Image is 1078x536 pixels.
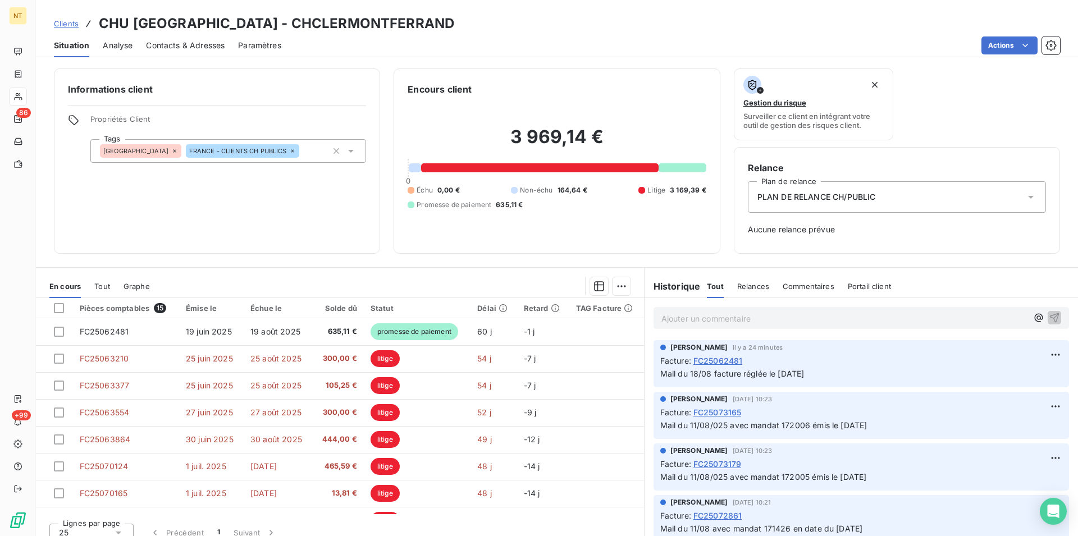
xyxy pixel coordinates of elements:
span: Aucune relance prévue [748,224,1046,235]
span: litige [371,485,400,502]
span: FC25063554 [80,407,130,417]
span: Propriétés Client [90,114,366,130]
span: litige [371,431,400,448]
span: 86 [16,108,31,118]
span: -1 j [524,327,535,336]
span: Clients [54,19,79,28]
span: 19 juin 2025 [186,327,232,336]
div: TAG Facture [576,304,637,313]
span: promesse de paiement [371,323,458,340]
span: 3 169,39 € [670,185,706,195]
button: Gestion du risqueSurveiller ce client en intégrant votre outil de gestion des risques client. [734,68,894,140]
span: 25 juin 2025 [186,381,233,390]
input: Ajouter une valeur [299,146,308,156]
span: Graphe [124,282,150,291]
span: 105,25 € [319,380,357,391]
span: 48 j [477,461,492,471]
span: -7 j [524,381,536,390]
span: [PERSON_NAME] [670,497,728,507]
span: litige [371,377,400,394]
span: Relances [737,282,769,291]
span: 300,00 € [319,353,357,364]
span: FC25073165 [693,406,742,418]
span: 27 août 2025 [250,407,302,417]
span: 49 j [477,434,492,444]
span: FC25072861 [693,510,742,521]
span: [PERSON_NAME] [670,446,728,456]
span: FC25063210 [80,354,129,363]
span: Mail du 11/08/025 avec mandat 172006 émis le [DATE] [660,420,867,430]
span: En cours [49,282,81,291]
span: 635,11 € [319,326,357,337]
div: Pièces comptables [80,303,172,313]
div: NT [9,7,27,25]
span: Contacts & Adresses [146,40,225,51]
span: Tout [707,282,724,291]
h6: Encours client [408,83,472,96]
h6: Informations client [68,83,366,96]
span: [GEOGRAPHIC_DATA] [103,148,169,154]
span: litige [371,512,400,529]
span: Promesse de paiement [417,200,491,210]
span: [DATE] [250,488,277,498]
span: Facture : [660,355,691,367]
span: -7 j [524,354,536,363]
span: litige [371,458,400,475]
span: 164,64 € [558,185,587,195]
span: Gestion du risque [743,98,806,107]
span: 48 j [477,488,492,498]
span: 25 juin 2025 [186,354,233,363]
span: 25 août 2025 [250,381,302,390]
span: [DATE] 10:23 [733,396,773,402]
span: FC25070124 [80,461,129,471]
h2: 3 969,14 € [408,126,706,159]
span: +99 [12,410,31,420]
span: 300,00 € [319,407,357,418]
span: il y a 24 minutes [733,344,783,351]
span: -9 j [524,407,537,417]
button: Actions [981,36,1038,54]
span: Portail client [848,282,891,291]
span: Facture : [660,510,691,521]
span: Mail du 18/08 facture réglée le [DATE] [660,369,805,378]
span: Litige [647,185,665,195]
span: 444,00 € [319,434,357,445]
span: FC25073179 [693,458,742,470]
img: Logo LeanPay [9,511,27,529]
span: FC25063864 [80,434,131,444]
div: Délai [477,304,510,313]
span: -12 j [524,434,540,444]
span: Mail du 11/08/025 avec mandat 172005 émis le [DATE] [660,472,867,482]
div: Émise le [186,304,237,313]
span: Non-échu [520,185,552,195]
div: Retard [524,304,563,313]
span: Surveiller ce client en intégrant votre outil de gestion des risques client. [743,112,884,130]
h6: Historique [645,280,701,293]
span: Échu [417,185,433,195]
div: Solde dû [319,304,357,313]
span: 13,81 € [319,488,357,499]
span: Commentaires [783,282,834,291]
span: PLAN DE RELANCE CH/PUBLIC [757,191,876,203]
span: Tout [94,282,110,291]
span: FC25063377 [80,381,130,390]
span: 635,11 € [496,200,523,210]
span: Facture : [660,458,691,470]
div: Échue le [250,304,306,313]
div: Statut [371,304,464,313]
span: FRANCE - CLIENTS CH PUBLICS [189,148,287,154]
span: 25 août 2025 [250,354,302,363]
span: [PERSON_NAME] [670,342,728,352]
span: 0,00 € [437,185,460,195]
span: 54 j [477,381,491,390]
span: 30 août 2025 [250,434,302,444]
span: Situation [54,40,89,51]
a: Clients [54,18,79,29]
span: 465,59 € [319,461,357,472]
span: Facture : [660,406,691,418]
span: 30 juin 2025 [186,434,234,444]
span: 1 juil. 2025 [186,461,226,471]
h6: Relance [748,161,1046,175]
span: Analyse [103,40,133,51]
span: -14 j [524,488,540,498]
